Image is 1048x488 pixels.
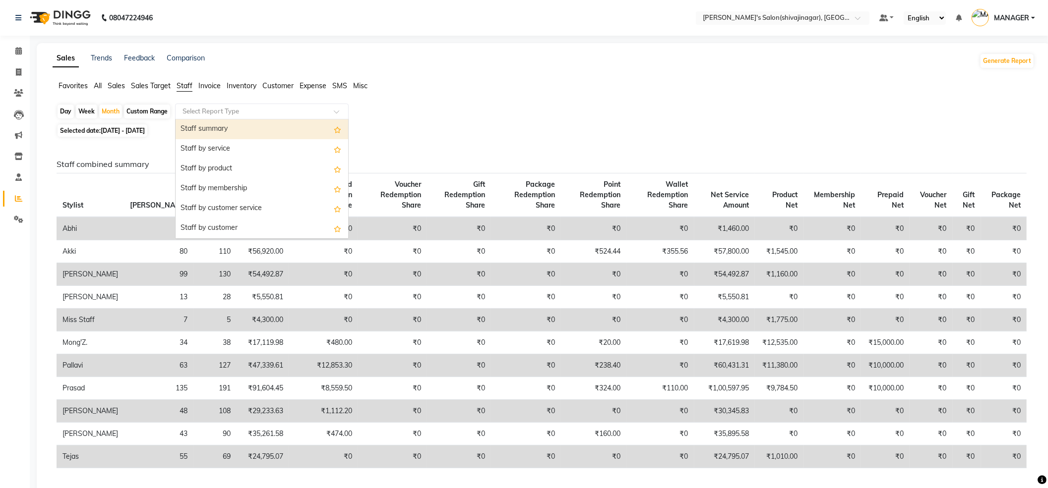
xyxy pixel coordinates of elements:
[861,286,910,309] td: ₹0
[427,400,491,423] td: ₹0
[353,81,368,90] span: Misc
[25,4,93,32] img: logo
[910,240,952,263] td: ₹0
[981,240,1027,263] td: ₹0
[561,309,627,331] td: ₹0
[626,354,694,377] td: ₹0
[694,423,755,445] td: ₹35,895.58
[861,445,910,468] td: ₹0
[626,263,694,286] td: ₹0
[694,354,755,377] td: ₹60,431.31
[981,423,1027,445] td: ₹0
[910,331,952,354] td: ₹0
[803,423,861,445] td: ₹0
[491,423,561,445] td: ₹0
[58,124,147,137] span: Selected date:
[262,81,294,90] span: Customer
[981,217,1027,240] td: ₹0
[953,240,981,263] td: ₹0
[130,201,187,210] span: [PERSON_NAME]
[953,263,981,286] td: ₹0
[861,263,910,286] td: ₹0
[561,423,627,445] td: ₹160.00
[694,286,755,309] td: ₹5,550.81
[358,377,427,400] td: ₹0
[175,119,349,239] ng-dropdown-panel: Options list
[193,286,237,309] td: 28
[108,81,125,90] span: Sales
[694,331,755,354] td: ₹17,619.98
[861,377,910,400] td: ₹10,000.00
[877,190,904,210] span: Prepaid Net
[861,309,910,331] td: ₹0
[755,423,803,445] td: ₹0
[910,354,952,377] td: ₹0
[167,54,205,62] a: Comparison
[289,377,358,400] td: ₹8,559.50
[803,309,861,331] td: ₹0
[380,180,421,210] span: Voucher Redemption Share
[953,400,981,423] td: ₹0
[491,400,561,423] td: ₹0
[91,54,112,62] a: Trends
[57,331,124,354] td: Mong'Z.
[561,445,627,468] td: ₹0
[755,286,803,309] td: ₹0
[358,240,427,263] td: ₹0
[427,354,491,377] td: ₹0
[59,81,88,90] span: Favorites
[227,81,256,90] span: Inventory
[124,286,193,309] td: 13
[76,105,97,118] div: Week
[427,423,491,445] td: ₹0
[953,377,981,400] td: ₹0
[427,445,491,468] td: ₹0
[953,286,981,309] td: ₹0
[626,423,694,445] td: ₹0
[561,331,627,354] td: ₹20.00
[491,354,561,377] td: ₹0
[334,123,341,135] span: Add this report to Favorites List
[626,331,694,354] td: ₹0
[994,13,1029,23] span: MANAGER
[237,286,289,309] td: ₹5,550.81
[953,354,981,377] td: ₹0
[124,105,170,118] div: Custom Range
[963,190,975,210] span: Gift Net
[561,377,627,400] td: ₹324.00
[803,263,861,286] td: ₹0
[237,309,289,331] td: ₹4,300.00
[176,119,348,139] div: Staff summary
[910,445,952,468] td: ₹0
[57,445,124,468] td: Tejas
[427,377,491,400] td: ₹0
[803,377,861,400] td: ₹0
[910,309,952,331] td: ₹0
[57,160,1027,169] h6: Staff combined summary
[814,190,855,210] span: Membership Net
[981,331,1027,354] td: ₹0
[972,9,989,26] img: MANAGER
[626,400,694,423] td: ₹0
[711,190,749,210] span: Net Service Amount
[358,400,427,423] td: ₹0
[177,81,192,90] span: Staff
[176,218,348,238] div: Staff by customer
[289,309,358,331] td: ₹0
[289,286,358,309] td: ₹0
[237,377,289,400] td: ₹91,604.45
[861,240,910,263] td: ₹0
[57,309,124,331] td: Miss Staff
[358,263,427,286] td: ₹0
[124,377,193,400] td: 135
[755,240,803,263] td: ₹1,545.00
[981,286,1027,309] td: ₹0
[109,4,153,32] b: 08047224946
[981,54,1034,68] button: Generate Report
[861,354,910,377] td: ₹10,000.00
[491,445,561,468] td: ₹0
[101,127,145,134] span: [DATE] - [DATE]
[991,190,1021,210] span: Package Net
[193,445,237,468] td: 69
[334,183,341,195] span: Add this report to Favorites List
